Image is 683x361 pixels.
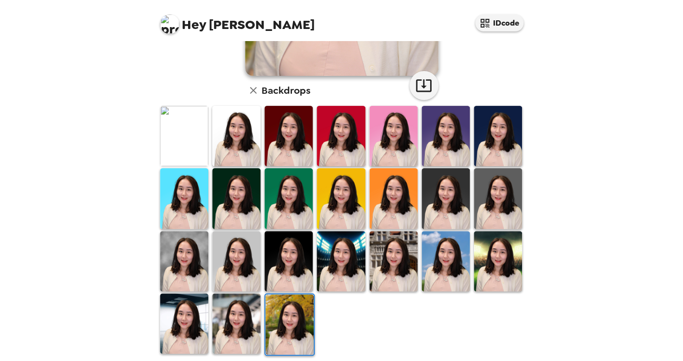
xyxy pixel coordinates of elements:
h6: Backdrops [262,83,310,98]
span: [PERSON_NAME] [160,10,315,31]
span: Hey [182,16,206,33]
img: Original [160,106,208,166]
img: profile pic [160,14,179,34]
button: IDcode [475,14,523,31]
